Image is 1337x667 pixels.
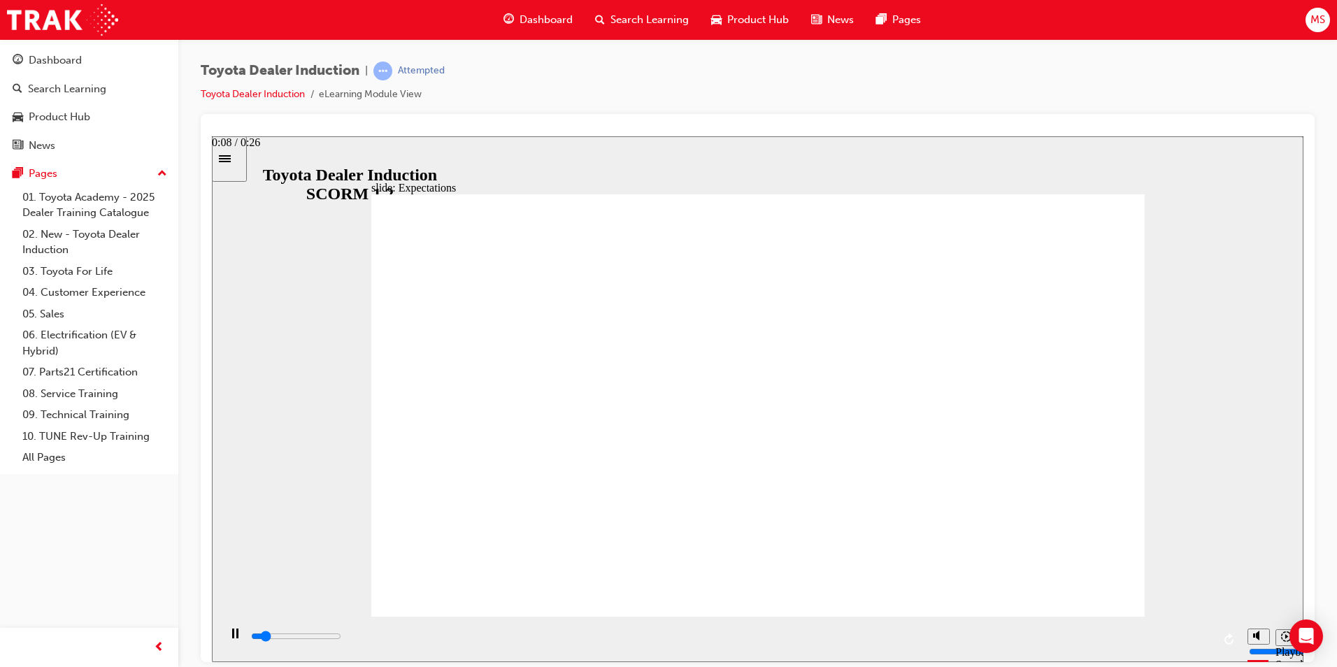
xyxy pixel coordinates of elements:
[17,224,173,261] a: 02. New - Toyota Dealer Induction
[1008,493,1029,514] button: Replay (Ctrl+Alt+R)
[892,12,921,28] span: Pages
[17,187,173,224] a: 01. Toyota Academy - 2025 Dealer Training Catalogue
[29,52,82,69] div: Dashboard
[398,64,445,78] div: Attempted
[700,6,800,34] a: car-iconProduct Hub
[827,12,854,28] span: News
[154,639,164,657] span: prev-icon
[584,6,700,34] a: search-iconSearch Learning
[876,11,887,29] span: pages-icon
[1306,8,1330,32] button: MS
[811,11,822,29] span: news-icon
[7,492,31,515] button: Pause (Ctrl+Alt+P)
[6,76,173,102] a: Search Learning
[727,12,789,28] span: Product Hub
[17,404,173,426] a: 09. Technical Training
[157,165,167,183] span: up-icon
[7,4,118,36] img: Trak
[865,6,932,34] a: pages-iconPages
[29,166,57,182] div: Pages
[492,6,584,34] a: guage-iconDashboard
[13,111,23,124] span: car-icon
[39,494,129,505] input: slide progress
[365,63,368,79] span: |
[17,426,173,447] a: 10. TUNE Rev-Up Training
[17,303,173,325] a: 05. Sales
[28,81,106,97] div: Search Learning
[13,168,23,180] span: pages-icon
[13,83,22,96] span: search-icon
[610,12,689,28] span: Search Learning
[6,48,173,73] a: Dashboard
[373,62,392,80] span: learningRecordVerb_ATTEMPT-icon
[319,87,422,103] li: eLearning Module View
[7,480,1029,526] div: playback controls
[201,88,305,100] a: Toyota Dealer Induction
[6,104,173,130] a: Product Hub
[17,361,173,383] a: 07. Parts21 Certification
[1289,619,1323,653] div: Open Intercom Messenger
[520,12,573,28] span: Dashboard
[1029,480,1085,526] div: misc controls
[6,133,173,159] a: News
[201,63,359,79] span: Toyota Dealer Induction
[711,11,722,29] span: car-icon
[29,109,90,125] div: Product Hub
[6,45,173,161] button: DashboardSearch LearningProduct HubNews
[800,6,865,34] a: news-iconNews
[503,11,514,29] span: guage-icon
[1036,492,1058,508] button: Mute (Ctrl+Alt+M)
[17,383,173,405] a: 08. Service Training
[1064,510,1085,535] div: Playback Speed
[6,161,173,187] button: Pages
[17,282,173,303] a: 04. Customer Experience
[17,261,173,282] a: 03. Toyota For Life
[17,324,173,361] a: 06. Electrification (EV & Hybrid)
[13,140,23,152] span: news-icon
[1064,493,1085,510] button: Playback speed
[17,447,173,468] a: All Pages
[1310,12,1325,28] span: MS
[13,55,23,67] span: guage-icon
[29,138,55,154] div: News
[1037,510,1127,521] input: volume
[595,11,605,29] span: search-icon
